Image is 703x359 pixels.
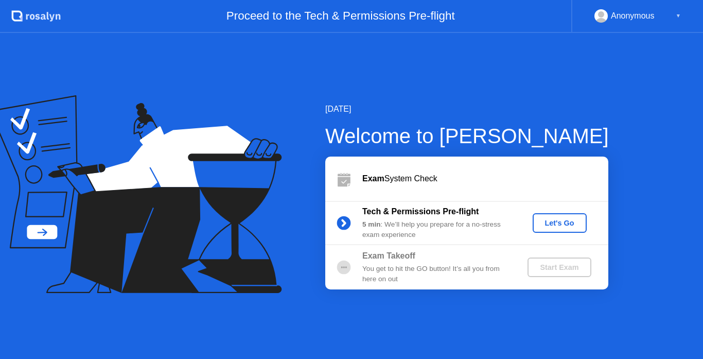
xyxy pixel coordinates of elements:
[533,213,587,233] button: Let's Go
[325,121,609,151] div: Welcome to [PERSON_NAME]
[362,264,511,285] div: You get to hit the GO button! It’s all you from here on out
[537,219,583,227] div: Let's Go
[532,263,587,271] div: Start Exam
[362,173,608,185] div: System Check
[528,258,591,277] button: Start Exam
[362,174,384,183] b: Exam
[611,9,655,23] div: Anonymous
[362,220,381,228] b: 5 min
[362,207,479,216] b: Tech & Permissions Pre-flight
[676,9,681,23] div: ▼
[325,103,609,115] div: [DATE]
[362,219,511,241] div: : We’ll help you prepare for a no-stress exam experience
[362,251,415,260] b: Exam Takeoff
